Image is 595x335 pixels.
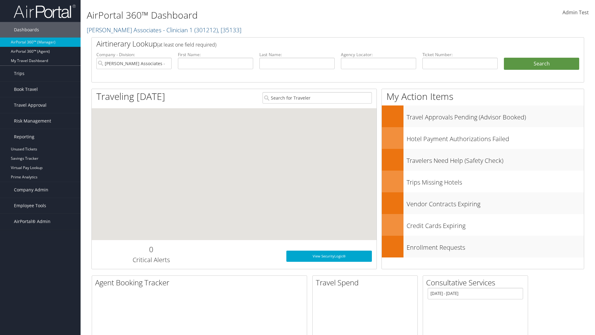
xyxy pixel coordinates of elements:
h3: Travelers Need Help (Safety Check) [407,153,584,165]
span: AirPortal® Admin [14,214,51,229]
h3: Trips Missing Hotels [407,175,584,187]
input: Search for Traveler [262,92,372,104]
h1: AirPortal 360™ Dashboard [87,9,421,22]
span: Company Admin [14,182,48,198]
a: Admin Test [562,3,589,22]
h2: Travel Spend [316,277,417,288]
a: [PERSON_NAME] Associates - Clinician 1 [87,26,241,34]
span: , [ 35133 ] [218,26,241,34]
span: Trips [14,66,24,81]
h3: Vendor Contracts Expiring [407,197,584,208]
h3: Enrollment Requests [407,240,584,252]
a: Trips Missing Hotels [382,171,584,192]
a: Travelers Need Help (Safety Check) [382,149,584,171]
label: Ticket Number: [422,51,498,58]
a: Credit Cards Expiring [382,214,584,236]
a: Enrollment Requests [382,236,584,257]
a: Travel Approvals Pending (Advisor Booked) [382,105,584,127]
h2: 0 [96,244,206,255]
h2: Consultative Services [426,277,528,288]
span: Book Travel [14,82,38,97]
h3: Critical Alerts [96,256,206,264]
label: Company - Division: [96,51,172,58]
span: Employee Tools [14,198,46,213]
label: Last Name: [259,51,335,58]
h3: Travel Approvals Pending (Advisor Booked) [407,110,584,122]
span: Travel Approval [14,97,46,113]
span: Reporting [14,129,34,145]
label: Agency Locator: [341,51,416,58]
span: Admin Test [562,9,589,16]
a: Hotel Payment Authorizations Failed [382,127,584,149]
span: ( 301212 ) [194,26,218,34]
img: airportal-logo.png [14,4,76,19]
span: Dashboards [14,22,39,38]
a: View SecurityLogic® [286,251,372,262]
button: Search [504,58,579,70]
h3: Credit Cards Expiring [407,218,584,230]
a: Vendor Contracts Expiring [382,192,584,214]
span: Risk Management [14,113,51,129]
h3: Hotel Payment Authorizations Failed [407,132,584,143]
label: First Name: [178,51,253,58]
h2: Airtinerary Lookup [96,38,538,49]
span: (at least one field required) [157,41,216,48]
h1: My Action Items [382,90,584,103]
h2: Agent Booking Tracker [95,277,307,288]
h1: Traveling [DATE] [96,90,165,103]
